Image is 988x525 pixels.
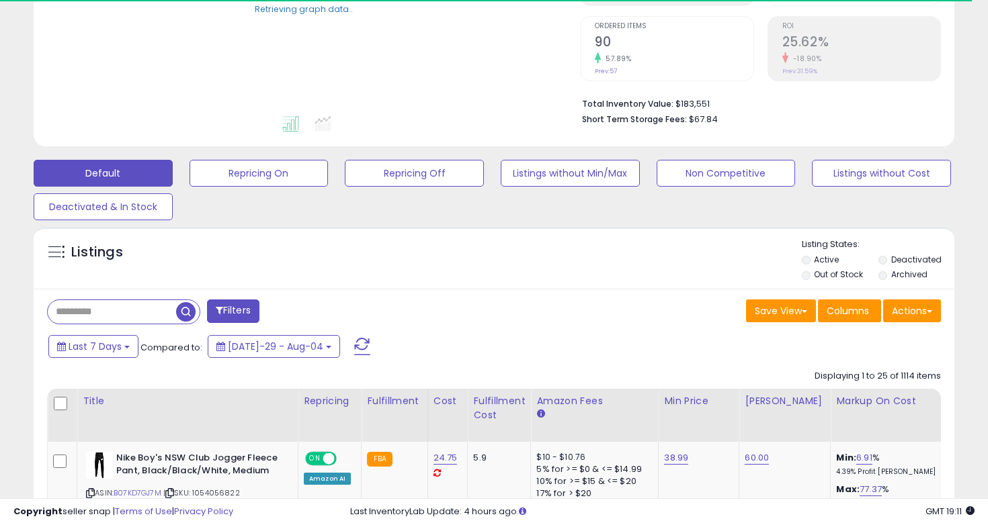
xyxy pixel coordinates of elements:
button: [DATE]-29 - Aug-04 [208,335,340,358]
button: Save View [746,299,816,322]
p: Listing States: [802,238,955,251]
a: 60.00 [745,451,769,465]
span: ROI [782,23,940,30]
a: 38.99 [664,451,688,465]
div: Cost [434,394,462,408]
strong: Copyright [13,505,63,518]
div: Title [83,394,292,408]
button: Listings without Min/Max [501,160,640,187]
div: % [836,452,948,477]
div: Last InventoryLab Update: 4 hours ago. [350,506,975,518]
span: Last 7 Days [69,340,122,353]
li: $183,551 [582,95,931,111]
small: Amazon Fees. [536,408,544,420]
label: Active [814,254,839,265]
small: Prev: 31.59% [782,67,817,75]
div: 5.9 [473,452,520,464]
div: Displaying 1 to 25 of 1114 items [815,370,941,383]
span: ON [306,453,323,465]
h2: 25.62% [782,34,940,52]
div: Repricing [304,394,356,408]
div: [PERSON_NAME] [745,394,825,408]
div: % [836,483,948,508]
small: 57.89% [601,54,631,64]
div: Fulfillment [367,394,421,408]
div: 5% for >= $0 & <= $14.99 [536,463,648,475]
div: Fulfillment Cost [473,394,525,422]
div: ASIN: [86,452,288,514]
div: Retrieving graph data.. [255,3,353,15]
button: Repricing Off [345,160,484,187]
small: Prev: 57 [595,67,617,75]
button: Default [34,160,173,187]
span: [DATE]-29 - Aug-04 [228,340,323,353]
p: 4.39% Profit [PERSON_NAME] [836,467,948,477]
span: OFF [335,453,356,465]
span: $67.84 [689,113,718,126]
small: -18.90% [788,54,822,64]
span: Ordered Items [595,23,753,30]
a: 24.75 [434,451,458,465]
a: Terms of Use [115,505,172,518]
button: Repricing On [190,160,329,187]
button: Columns [818,299,881,322]
a: Privacy Policy [174,505,233,518]
b: Min: [836,451,856,464]
h2: 90 [595,34,753,52]
b: Total Inventory Value: [582,98,673,109]
div: Amazon Fees [536,394,653,408]
b: Nike Boy's NSW Club Jogger Fleece Pant, Black/Black/White, Medium [116,452,280,480]
a: 6.91 [856,451,872,465]
span: 2025-08-12 19:11 GMT [925,505,975,518]
div: Markup on Cost [836,394,952,408]
b: Short Term Storage Fees: [582,113,687,125]
button: Last 7 Days [48,335,138,358]
button: Non Competitive [657,160,796,187]
div: $10 - $10.76 [536,452,648,463]
img: 21ZzA5Jj1rL._SL40_.jpg [86,452,113,479]
div: seller snap | | [13,506,233,518]
button: Actions [883,299,941,322]
span: Compared to: [140,341,202,354]
b: Max: [836,483,860,495]
div: Amazon AI [304,473,351,485]
a: 77.37 [860,483,882,496]
button: Deactivated & In Stock [34,193,173,220]
small: FBA [367,452,392,467]
h5: Listings [71,243,123,262]
label: Out of Stock [814,269,863,280]
th: The percentage added to the cost of goods (COGS) that forms the calculator for Min & Max prices. [831,389,958,442]
button: Filters [207,299,259,323]
div: 10% for >= $15 & <= $20 [536,475,648,487]
div: Min Price [664,394,733,408]
span: Columns [827,304,869,318]
button: Listings without Cost [812,160,951,187]
label: Archived [891,269,928,280]
label: Deactivated [891,254,942,265]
